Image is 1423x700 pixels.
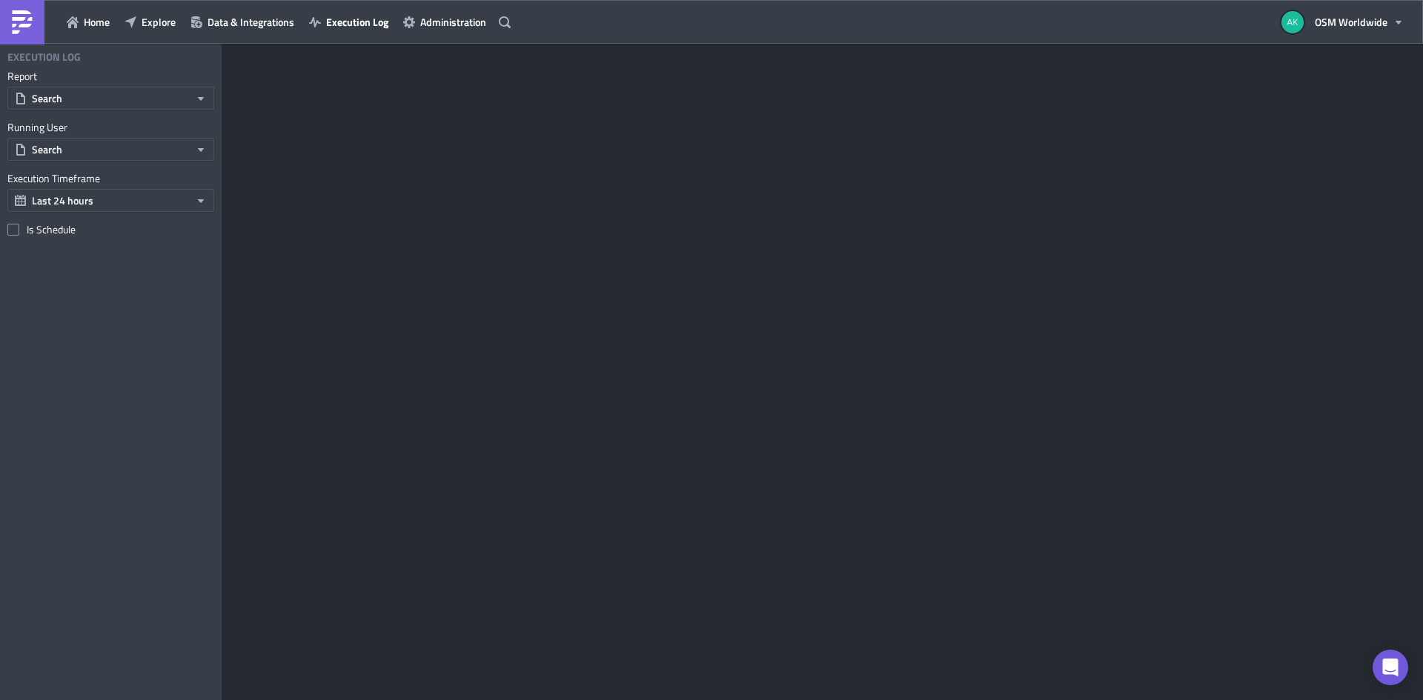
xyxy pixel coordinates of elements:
[183,10,302,33] button: Data & Integrations
[32,141,62,157] span: Search
[7,172,214,185] label: Execution Timeframe
[420,14,486,30] span: Administration
[32,193,93,208] span: Last 24 hours
[208,14,294,30] span: Data & Integrations
[59,10,117,33] button: Home
[7,138,214,161] button: Search
[1273,6,1412,39] button: OSM Worldwide
[1280,10,1305,35] img: Avatar
[142,14,176,30] span: Explore
[7,87,214,110] button: Search
[1373,650,1408,685] div: Open Intercom Messenger
[7,50,81,64] h4: Execution Log
[7,223,214,236] label: Is Schedule
[1315,14,1387,30] span: OSM Worldwide
[302,10,396,33] button: Execution Log
[84,14,110,30] span: Home
[396,10,494,33] button: Administration
[117,10,183,33] button: Explore
[10,10,34,34] img: PushMetrics
[7,121,214,134] label: Running User
[7,70,214,83] label: Report
[32,90,62,106] span: Search
[7,189,214,212] button: Last 24 hours
[326,14,388,30] span: Execution Log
